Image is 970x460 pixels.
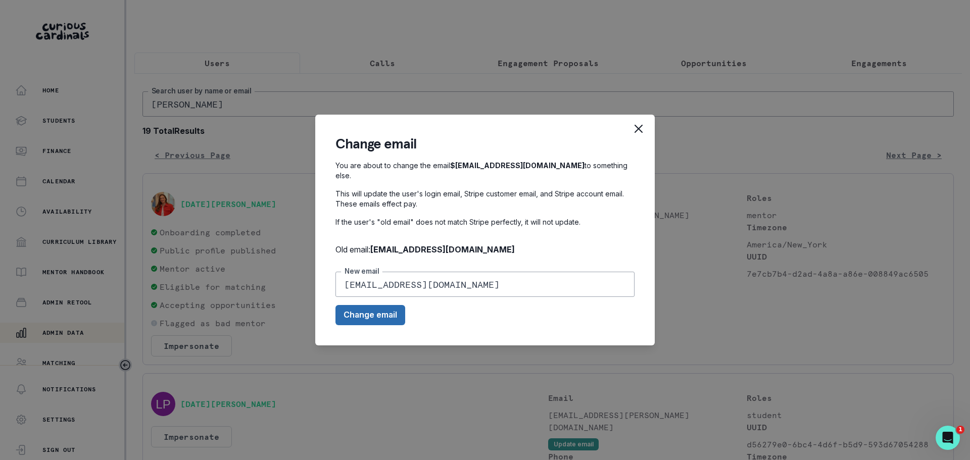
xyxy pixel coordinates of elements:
header: Change email [335,135,635,152]
span: 1 [956,426,964,434]
b: $ [EMAIL_ADDRESS][DOMAIN_NAME] [450,161,585,170]
button: Close [628,119,649,139]
button: Change email [335,305,405,325]
p: If the user's "old email" does not match Stripe perfectly, it will not update. [335,217,635,227]
p: This will update the user's login email, Stripe customer email, and Stripe account email. These e... [335,189,635,209]
b: [EMAIL_ADDRESS][DOMAIN_NAME] [370,244,515,254]
iframe: Intercom live chat [936,426,960,450]
p: Old email: [335,243,635,255]
p: You are about to change the email to something else. [335,161,635,181]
